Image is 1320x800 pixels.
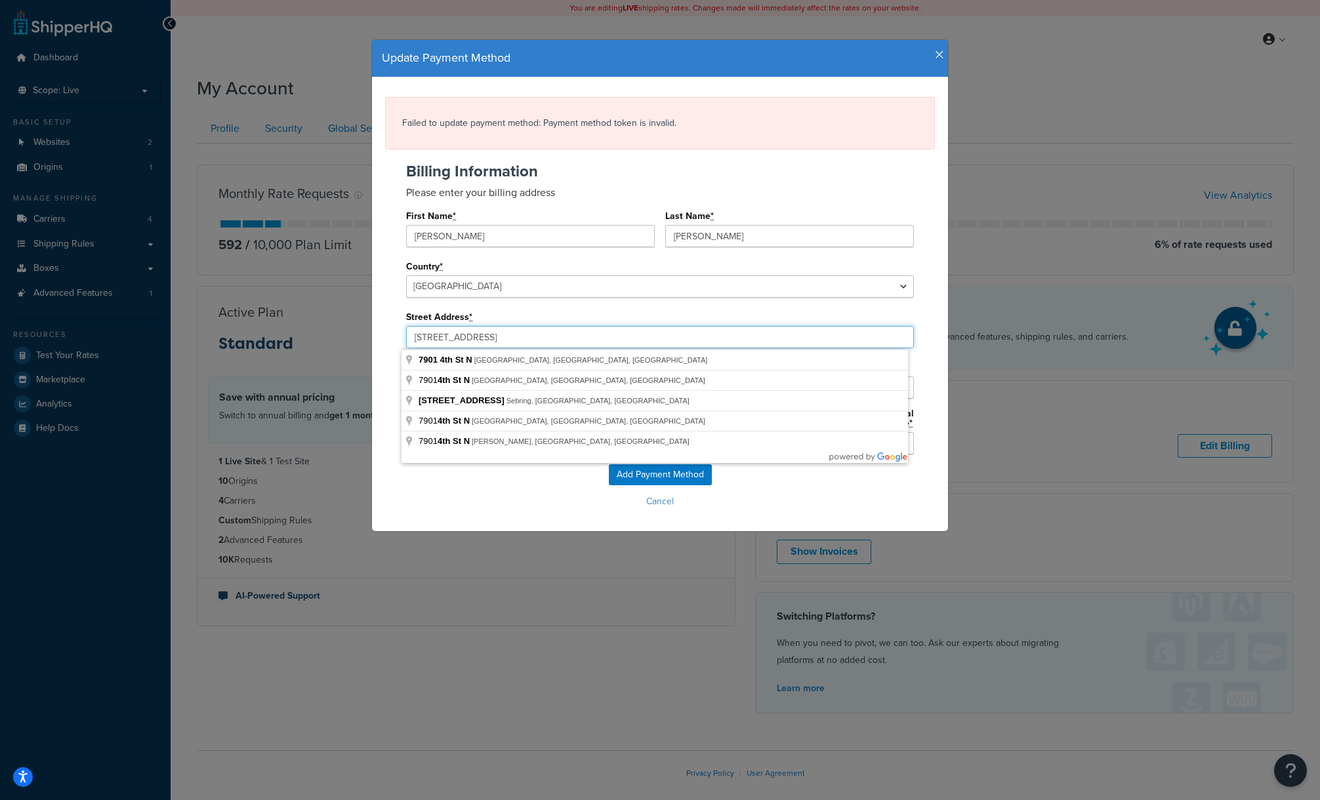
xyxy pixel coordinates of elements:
abbr: required [711,209,714,223]
span: [STREET_ADDRESS] [419,395,505,405]
input: Enter a location [406,326,914,348]
span: 4th St N [438,375,470,385]
span: [GEOGRAPHIC_DATA], [GEOGRAPHIC_DATA], [GEOGRAPHIC_DATA] [472,376,705,384]
span: 7901 [419,355,438,365]
span: Sebring, [GEOGRAPHIC_DATA], [GEOGRAPHIC_DATA] [506,397,690,405]
label: Country [406,262,443,272]
div: Failed to update payment method: Payment method token is invalid. [385,97,935,150]
span: 7901 [419,375,472,385]
input: Add Payment Method [609,464,712,485]
h4: Update Payment Method [382,50,938,67]
span: [GEOGRAPHIC_DATA], [GEOGRAPHIC_DATA], [GEOGRAPHIC_DATA] [472,417,705,425]
label: Street Address [406,312,473,323]
h2: Billing Information [406,163,914,180]
span: 4th St N [438,436,470,446]
span: 7901 [419,436,472,446]
label: Last Name [665,211,714,222]
label: First Name [406,211,457,222]
span: 7901 [419,416,472,426]
button: Cancel [385,492,935,511]
p: Please enter your billing address [406,185,914,200]
abbr: required [909,416,913,430]
span: 4th St N [438,416,470,426]
abbr: required [440,260,443,273]
span: [GEOGRAPHIC_DATA], [GEOGRAPHIC_DATA], [GEOGRAPHIC_DATA] [474,356,708,364]
span: [PERSON_NAME], [GEOGRAPHIC_DATA], [GEOGRAPHIC_DATA] [472,437,690,445]
span: 4th St N [440,355,472,365]
abbr: required [469,310,472,324]
abbr: required [453,209,456,223]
